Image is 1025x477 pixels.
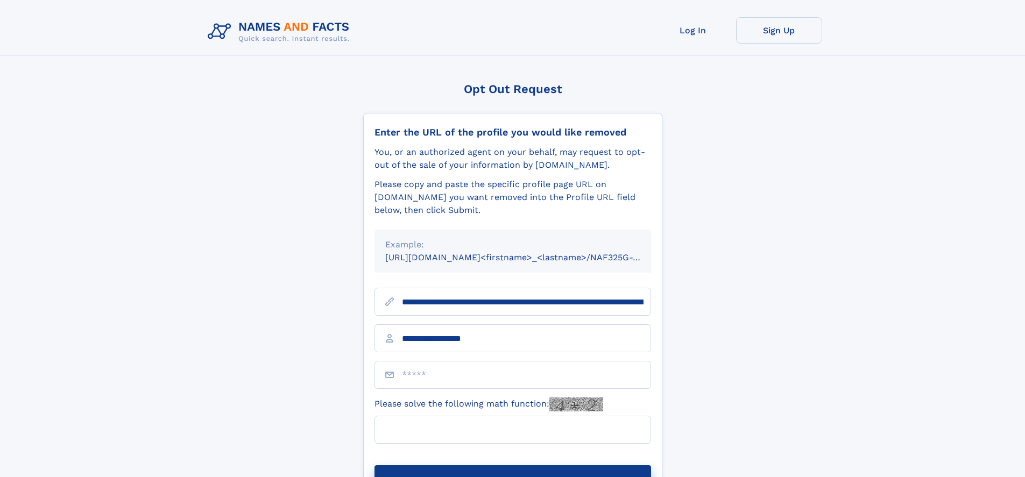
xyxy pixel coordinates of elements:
[385,238,640,251] div: Example:
[363,82,662,96] div: Opt Out Request
[374,397,603,411] label: Please solve the following math function:
[374,126,651,138] div: Enter the URL of the profile you would like removed
[203,17,358,46] img: Logo Names and Facts
[385,252,671,262] small: [URL][DOMAIN_NAME]<firstname>_<lastname>/NAF325G-xxxxxxxx
[736,17,822,44] a: Sign Up
[374,146,651,172] div: You, or an authorized agent on your behalf, may request to opt-out of the sale of your informatio...
[650,17,736,44] a: Log In
[374,178,651,217] div: Please copy and paste the specific profile page URL on [DOMAIN_NAME] you want removed into the Pr...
